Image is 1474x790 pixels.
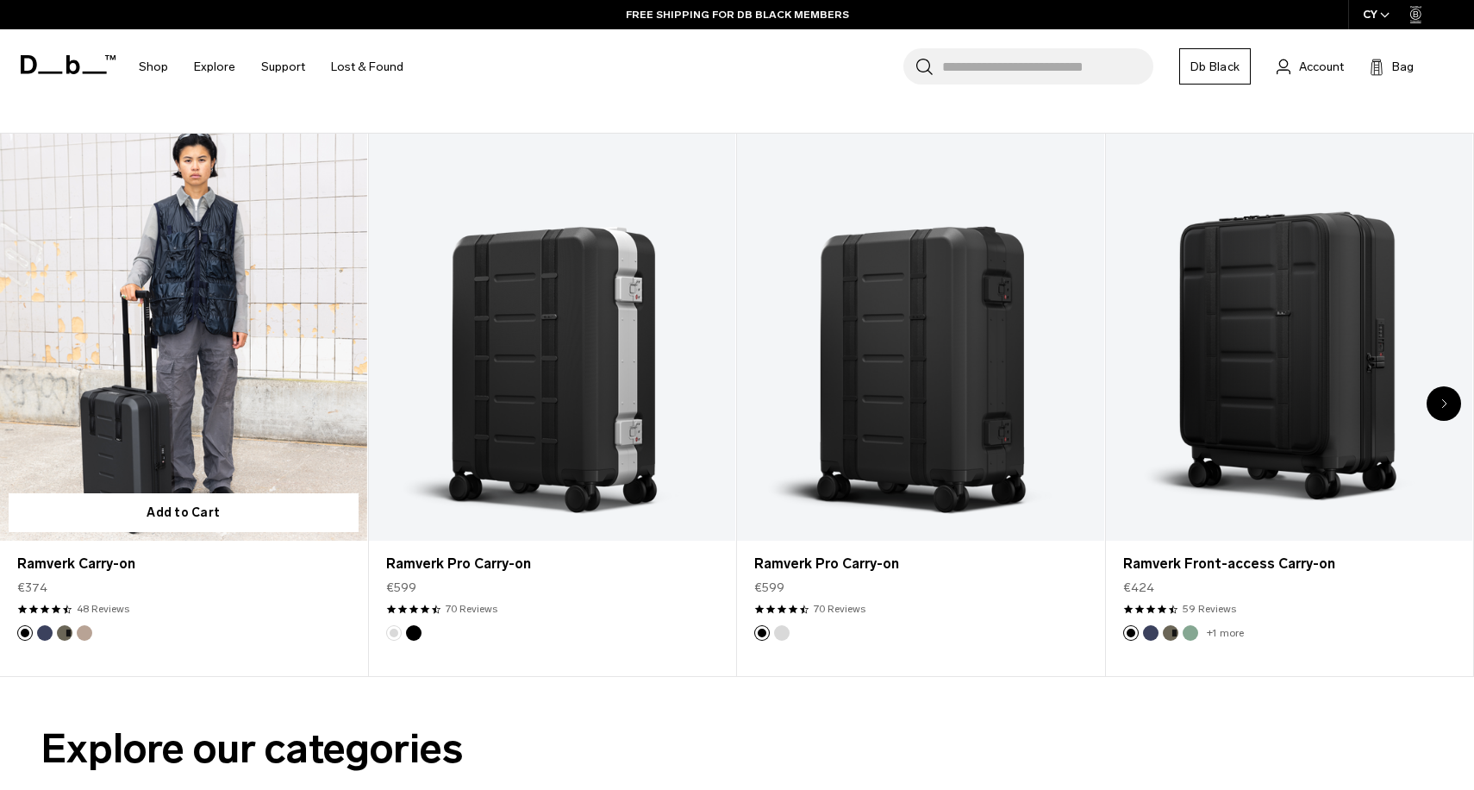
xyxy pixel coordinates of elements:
[446,601,497,617] a: 70 reviews
[17,579,47,597] span: €374
[1123,625,1139,641] button: Black Out
[1277,56,1344,77] a: Account
[1183,601,1236,617] a: 59 reviews
[369,133,738,678] div: 2 / 20
[1163,625,1178,641] button: Forest Green
[1299,58,1344,76] span: Account
[139,36,168,97] a: Shop
[17,554,350,574] a: Ramverk Carry-on
[1123,579,1154,597] span: €424
[261,36,305,97] a: Support
[1123,554,1456,574] a: Ramverk Front-access Carry-on
[17,625,33,641] button: Black Out
[386,579,416,597] span: €599
[754,579,784,597] span: €599
[37,625,53,641] button: Blue Hour
[77,601,129,617] a: 48 reviews
[77,625,92,641] button: Fogbow Beige
[737,134,1104,542] a: Ramverk Pro Carry-on
[1392,58,1414,76] span: Bag
[1183,625,1198,641] button: Green Ray
[406,625,422,641] button: Black Out
[331,36,403,97] a: Lost & Found
[386,554,719,574] a: Ramverk Pro Carry-on
[386,625,402,641] button: Silver
[126,29,416,104] nav: Main Navigation
[1143,625,1159,641] button: Blue Hour
[1207,627,1244,639] a: +1 more
[754,554,1087,574] a: Ramverk Pro Carry-on
[774,625,790,641] button: Silver
[626,7,849,22] a: FREE SHIPPING FOR DB BLACK MEMBERS
[1370,56,1414,77] button: Bag
[1427,386,1461,421] div: Next slide
[1106,134,1473,542] a: Ramverk Front-access Carry-on
[754,625,770,641] button: Black Out
[369,134,736,542] a: Ramverk Pro Carry-on
[57,625,72,641] button: Forest Green
[9,493,359,532] button: Add to Cart
[814,601,865,617] a: 70 reviews
[737,133,1106,678] div: 3 / 20
[194,36,235,97] a: Explore
[41,718,1433,780] h2: Explore our categories
[1179,48,1251,85] a: Db Black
